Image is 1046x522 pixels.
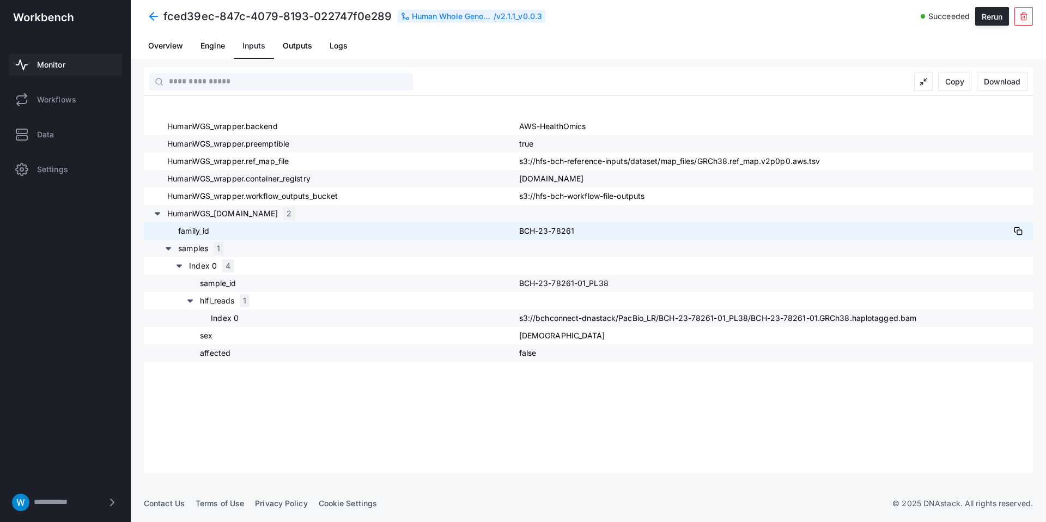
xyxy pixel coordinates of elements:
[975,7,1009,26] button: Rerun
[200,330,212,341] span: sex
[519,348,537,357] span: false
[37,94,76,105] span: Workflows
[242,42,265,50] span: Inputs
[211,313,239,324] span: Index 0
[222,259,234,272] div: 4
[519,278,609,288] span: BCH-23-78261-01_PL38
[178,243,208,254] span: samples
[167,156,289,167] span: HumanWGS_wrapper.ref_map_file
[196,499,244,508] a: Terms of Use
[13,13,74,22] img: workbench-logo-white.svg
[200,295,234,306] span: hifi_reads
[519,313,916,323] span: s3://bchconnect-dnastack/PacBio_LR/BCH-23-78261-01_PL38/BCH-23-78261-01.GRCh38.haplotagged.bam
[938,72,971,91] button: Copy
[189,260,217,271] span: Index 0
[928,11,970,22] span: Succeeded
[37,129,54,140] span: Data
[240,294,250,307] div: 1
[167,208,278,219] span: HumanWGS_[DOMAIN_NAME]
[214,242,223,255] div: 1
[37,164,68,175] span: Settings
[200,348,230,359] span: affected
[519,122,586,131] span: AWS-HealthOmics
[519,331,605,340] span: [DEMOGRAPHIC_DATA]
[398,10,545,23] div: /
[255,499,307,508] a: Privacy Policy
[163,9,392,24] h4: fced39ec-847c-4079-8193-022747f0e289
[167,191,338,202] span: HumanWGS_wrapper.workflow_outputs_bucket
[519,139,533,148] span: true
[319,499,378,508] a: Cookie Settings
[178,226,209,236] span: family_id
[519,156,820,166] span: s3://hfs-bch-reference-inputs/dataset/map_files/GRCh38.ref_map.v2p0p0.aws.tsv
[519,174,583,183] span: [DOMAIN_NAME]
[892,498,1033,509] p: © 2025 DNAstack. All rights reserved.
[9,89,122,111] a: Workflows
[200,42,225,50] span: Engine
[283,207,295,220] div: 2
[167,173,311,184] span: HumanWGS_wrapper.container_registry
[496,11,542,22] div: v2.1.1_v0.0.3
[519,226,574,235] span: BCH-23-78261
[37,59,65,70] span: Monitor
[148,42,183,50] span: Overview
[144,499,185,508] a: Contact Us
[9,159,122,180] a: Settings
[330,42,348,50] span: Logs
[412,11,494,22] div: Human Whole Genome Sequencing (HiFi Solves)
[200,278,236,289] span: sample_id
[977,72,1027,91] button: Download
[519,191,644,201] span: s3://hfs-bch-workflow-file-outputs
[283,42,312,50] span: Outputs
[9,124,122,145] a: Data
[9,54,122,76] a: Monitor
[167,121,277,132] span: HumanWGS_wrapper.backend
[167,138,289,149] span: HumanWGS_wrapper.preemptible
